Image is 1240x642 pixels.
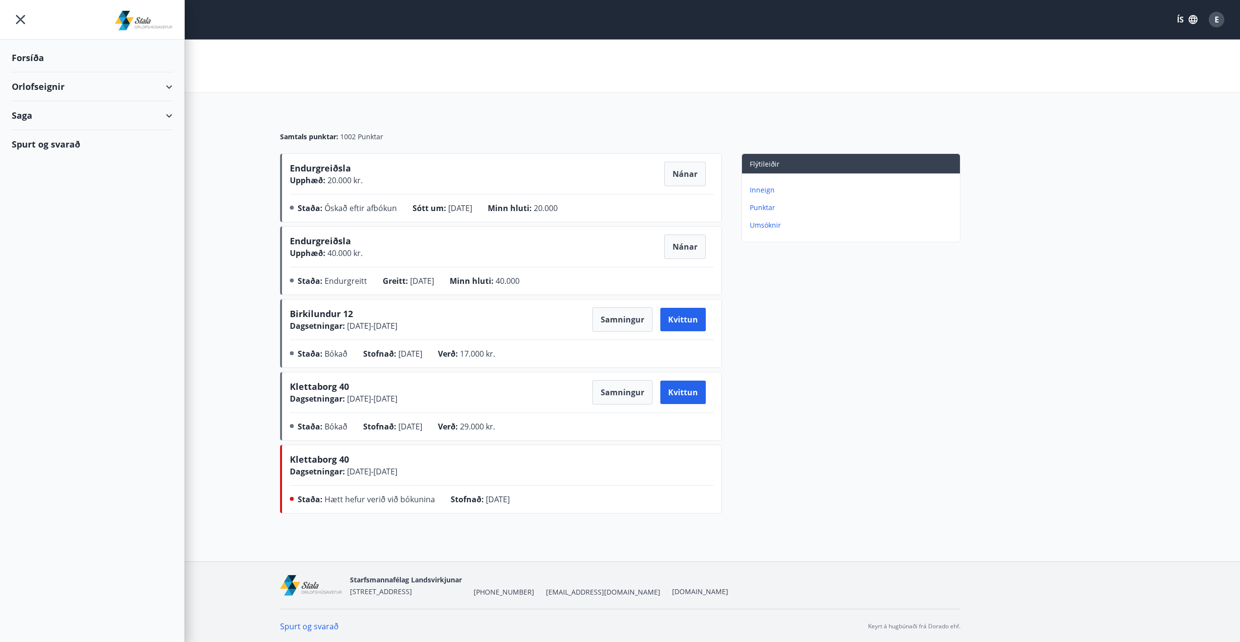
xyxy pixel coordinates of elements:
[592,380,653,405] button: Samningur
[664,235,706,259] button: Nánar
[280,575,342,596] img: mEl60ZlWq2dfEsT9wIdje1duLb4bJloCzzh6OZwP.png
[290,235,351,251] span: Endurgreiðsla
[383,276,408,286] span: Greitt :
[546,587,660,597] span: [EMAIL_ADDRESS][DOMAIN_NAME]
[363,348,396,359] span: Stofnað :
[1215,14,1219,25] span: E
[413,203,446,214] span: Sótt um :
[325,421,348,432] span: Bókað
[488,203,532,214] span: Minn hluti :
[298,421,323,432] span: Staða :
[660,381,706,404] button: Kvittun
[280,132,338,142] span: Samtals punktar :
[290,308,353,320] span: Birkilundur 12
[750,203,956,213] p: Punktar
[660,308,706,331] button: Kvittun
[290,381,349,392] span: Klettaborg 40
[298,276,323,286] span: Staða :
[290,321,345,331] span: Dagsetningar :
[12,11,29,28] button: menu
[340,132,383,142] span: 1002 Punktar
[672,587,728,596] a: [DOMAIN_NAME]
[115,11,173,30] img: union_logo
[290,175,326,186] span: Upphæð :
[460,421,495,432] span: 29.000 kr.
[345,466,397,477] span: [DATE] - [DATE]
[438,421,458,432] span: Verð :
[350,587,412,596] span: [STREET_ADDRESS]
[12,130,173,158] div: Spurt og svarað
[345,393,397,404] span: [DATE] - [DATE]
[398,421,422,432] span: [DATE]
[1205,8,1228,31] button: E
[1172,11,1203,28] button: ÍS
[868,622,960,631] p: Keyrt á hugbúnaði frá Dorado ehf.
[750,185,956,195] p: Inneign
[750,220,956,230] p: Umsóknir
[12,72,173,101] div: Orlofseignir
[410,276,434,286] span: [DATE]
[450,276,494,286] span: Minn hluti :
[326,175,363,186] span: 20.000 kr.
[12,101,173,130] div: Saga
[592,307,653,332] button: Samningur
[325,203,397,214] span: Óskað eftir afbókun
[460,348,495,359] span: 17.000 kr.
[325,348,348,359] span: Bókað
[451,494,484,505] span: Stofnað :
[298,494,323,505] span: Staða :
[290,466,345,477] span: Dagsetningar :
[290,162,351,178] span: Endurgreiðsla
[448,203,472,214] span: [DATE]
[280,621,339,632] a: Spurt og svarað
[298,203,323,214] span: Staða :
[298,348,323,359] span: Staða :
[486,494,510,505] span: [DATE]
[398,348,422,359] span: [DATE]
[290,393,345,404] span: Dagsetningar :
[350,575,462,584] span: Starfsmannafélag Landsvirkjunar
[438,348,458,359] span: Verð :
[363,421,396,432] span: Stofnað :
[534,203,558,214] span: 20.000
[345,321,397,331] span: [DATE] - [DATE]
[12,43,173,72] div: Forsíða
[326,248,363,258] span: 40.000 kr.
[290,453,349,465] span: Klettaborg 40
[325,494,435,505] span: Hætt hefur verið við bókunina
[496,276,520,286] span: 40.000
[474,587,534,597] span: [PHONE_NUMBER]
[750,159,780,169] span: Flýtileiðir
[325,276,367,286] span: Endurgreitt
[290,248,326,258] span: Upphæð :
[664,162,706,186] button: Nánar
